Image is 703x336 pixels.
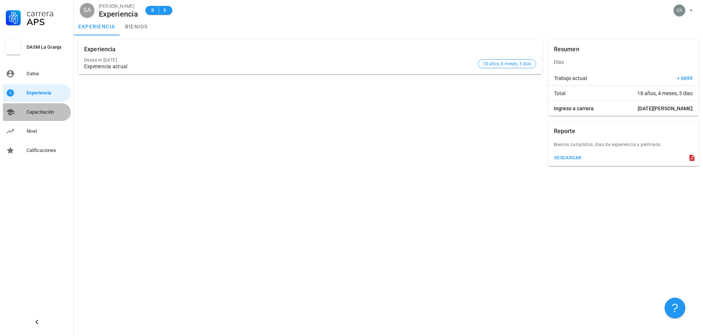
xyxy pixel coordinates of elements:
span: Ingreso a carrera [554,105,594,112]
a: bienios [120,18,153,35]
div: Resumen [554,40,579,59]
div: Experiencia [99,10,138,18]
a: Nivel [3,122,71,140]
a: Experiencia [3,84,71,102]
span: SA [83,3,91,18]
span: [DATE][PERSON_NAME] [638,105,693,112]
span: 18 años, 4 meses, 3 días [483,60,531,68]
div: Datos [27,71,68,77]
span: + 6699 [677,75,693,82]
span: 18 años, 4 meses, 3 días [637,90,693,97]
a: experiencia [74,18,120,35]
div: Reporte [554,122,575,141]
div: Capacitación [27,109,68,115]
a: Datos [3,65,71,83]
div: avatar [80,3,94,18]
button: descargar [551,153,585,163]
div: Experiencia [27,90,68,96]
div: DASM La Granja [27,44,68,50]
div: descargar [554,155,582,160]
div: Carrera [27,9,68,18]
span: B [150,7,156,14]
div: [PERSON_NAME] [99,3,138,10]
span: Total [554,90,565,97]
div: Experiencia [84,40,116,59]
div: Bienios cumplidos, dias de experiencia y permisos. [548,141,699,153]
div: avatar [673,4,685,16]
span: Trabajo actual [554,75,587,82]
a: Capacitación [3,103,71,121]
a: Calificaciones [3,142,71,159]
div: Experiencia actual [84,63,475,70]
div: Desde el [DATE] [84,58,475,63]
div: Días [548,53,699,71]
div: Nivel [27,128,68,134]
div: APS [27,18,68,27]
div: Calificaciones [27,148,68,153]
span: 8 [162,7,168,14]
